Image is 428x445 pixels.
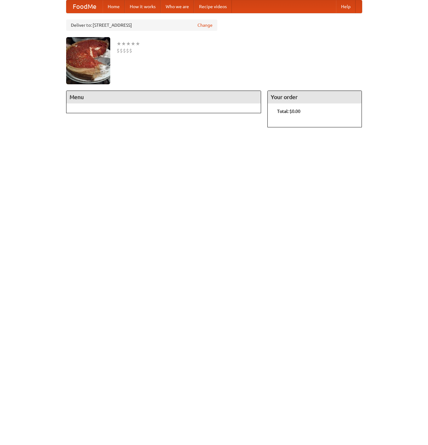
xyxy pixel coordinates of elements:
b: Total: $0.00 [277,109,300,114]
a: Help [336,0,356,13]
h4: Your order [268,91,362,103]
li: $ [117,47,120,54]
img: angular.jpg [66,37,110,84]
li: $ [123,47,126,54]
li: ★ [121,40,126,47]
a: Home [103,0,125,13]
li: ★ [131,40,135,47]
li: ★ [135,40,140,47]
a: How it works [125,0,161,13]
li: $ [120,47,123,54]
a: Recipe videos [194,0,232,13]
li: ★ [126,40,131,47]
a: Change [197,22,213,28]
li: $ [126,47,129,54]
h4: Menu [66,91,261,103]
a: FoodMe [66,0,103,13]
li: ★ [117,40,121,47]
div: Deliver to: [STREET_ADDRESS] [66,19,217,31]
li: $ [129,47,132,54]
a: Who we are [161,0,194,13]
